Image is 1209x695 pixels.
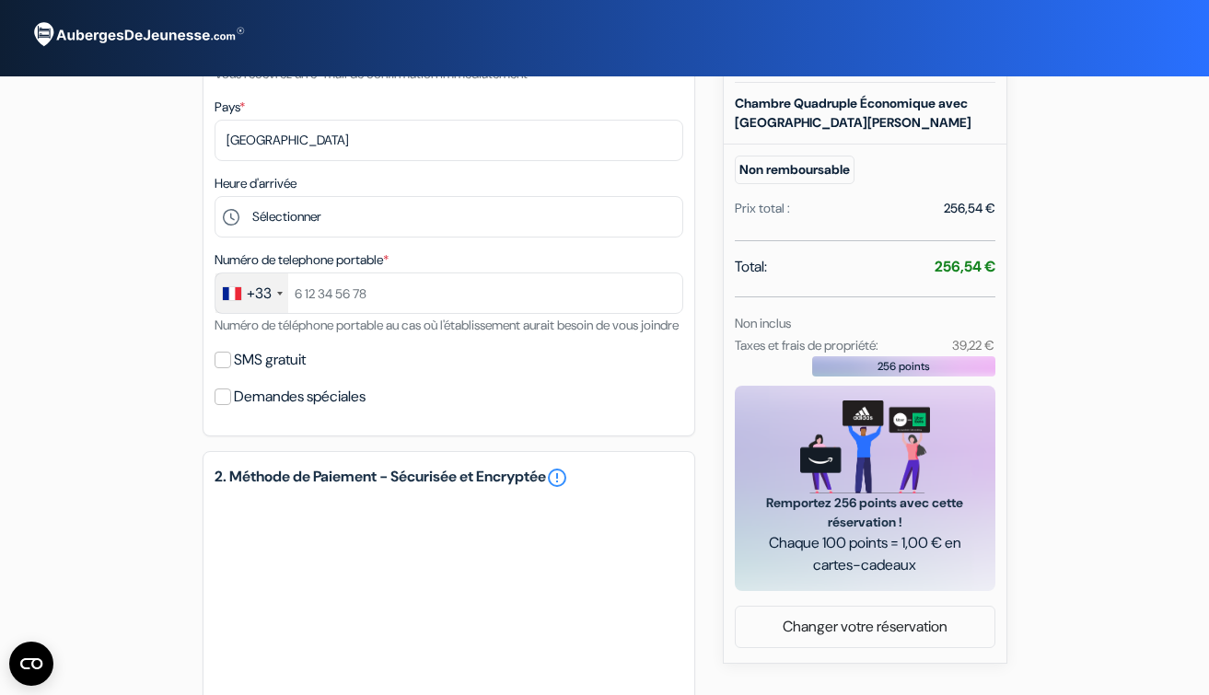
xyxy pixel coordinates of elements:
strong: 256,54 € [935,257,995,276]
span: Remportez 256 points avec cette réservation ! [757,493,973,532]
div: +33 [247,283,272,305]
small: Non inclus [735,315,791,331]
img: AubergesDeJeunesse.com [22,10,252,60]
h5: 2. Méthode de Paiement - Sécurisée et Encryptée [215,467,683,489]
a: Changer votre réservation [736,609,994,644]
span: Chaque 100 points = 1,00 € en cartes-cadeaux [757,532,973,576]
div: 256,54 € [944,199,995,218]
label: Pays [215,98,245,117]
small: 39,22 € [952,337,994,353]
small: Non remboursable [735,156,854,184]
b: Chambre Quadruple Économique avec [GEOGRAPHIC_DATA][PERSON_NAME] [735,95,971,131]
div: Prix total : [735,199,790,218]
span: Total: [735,256,767,278]
label: SMS gratuit [234,347,306,373]
span: 256 points [878,358,930,375]
img: gift_card_hero_new.png [800,400,930,493]
input: 6 12 34 56 78 [215,272,683,314]
label: Numéro de telephone portable [215,250,389,270]
button: CMP-Widget öffnen [9,642,53,686]
label: Heure d'arrivée [215,174,296,193]
small: Taxes et frais de propriété: [735,337,878,353]
a: error_outline [546,467,568,489]
small: Numéro de téléphone portable au cas où l'établissement aurait besoin de vous joindre [215,317,679,333]
div: France: +33 [215,273,288,313]
label: Demandes spéciales [234,384,366,410]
